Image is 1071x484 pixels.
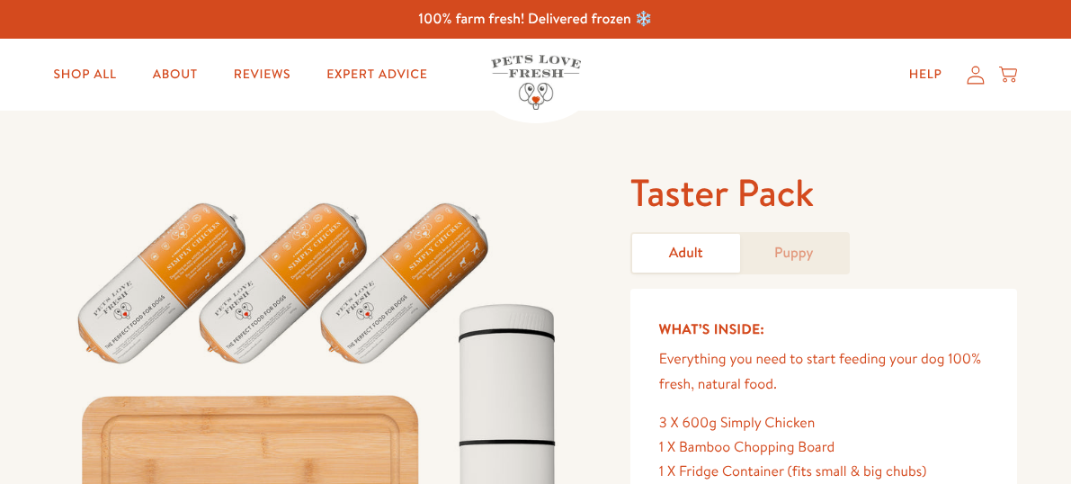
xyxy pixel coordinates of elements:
span: 1 X Bamboo Chopping Board [659,437,835,457]
a: About [138,57,212,93]
h1: Taster Pack [630,168,1018,218]
a: Help [895,57,957,93]
a: Adult [632,234,740,273]
p: Everything you need to start feeding your dog 100% fresh, natural food. [659,347,989,396]
a: Expert Advice [312,57,442,93]
img: Pets Love Fresh [491,55,581,110]
a: Reviews [219,57,305,93]
a: Shop All [40,57,131,93]
div: 3 X 600g Simply Chicken [659,411,989,435]
div: 1 X Fridge Container (fits small & big chubs) [659,460,989,484]
h5: What’s Inside: [659,318,989,341]
a: Puppy [740,234,848,273]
